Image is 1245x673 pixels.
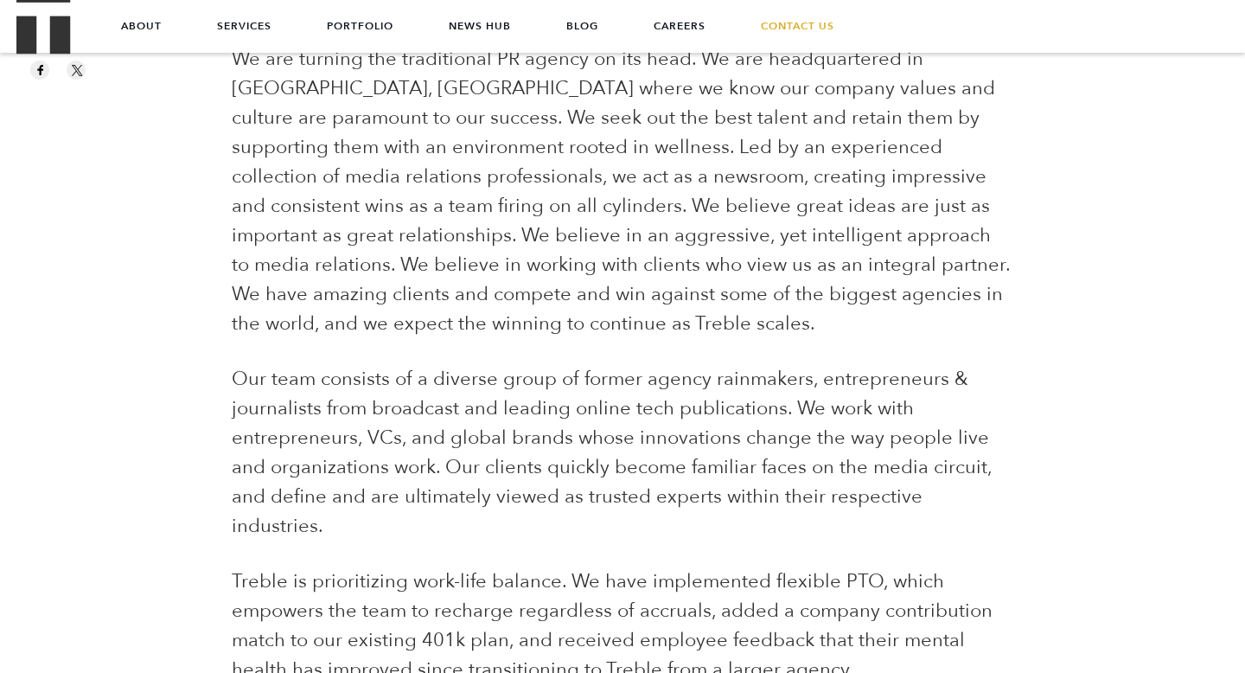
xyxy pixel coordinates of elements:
p: We are turning the traditional PR agency on its head. We are headquartered in [GEOGRAPHIC_DATA], ... [232,44,1012,338]
img: facebook sharing button [33,62,48,78]
img: twitter sharing button [69,62,85,78]
p: Our team consists of a diverse group of former agency rainmakers, entrepreneurs & journalists fro... [232,364,1012,541]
